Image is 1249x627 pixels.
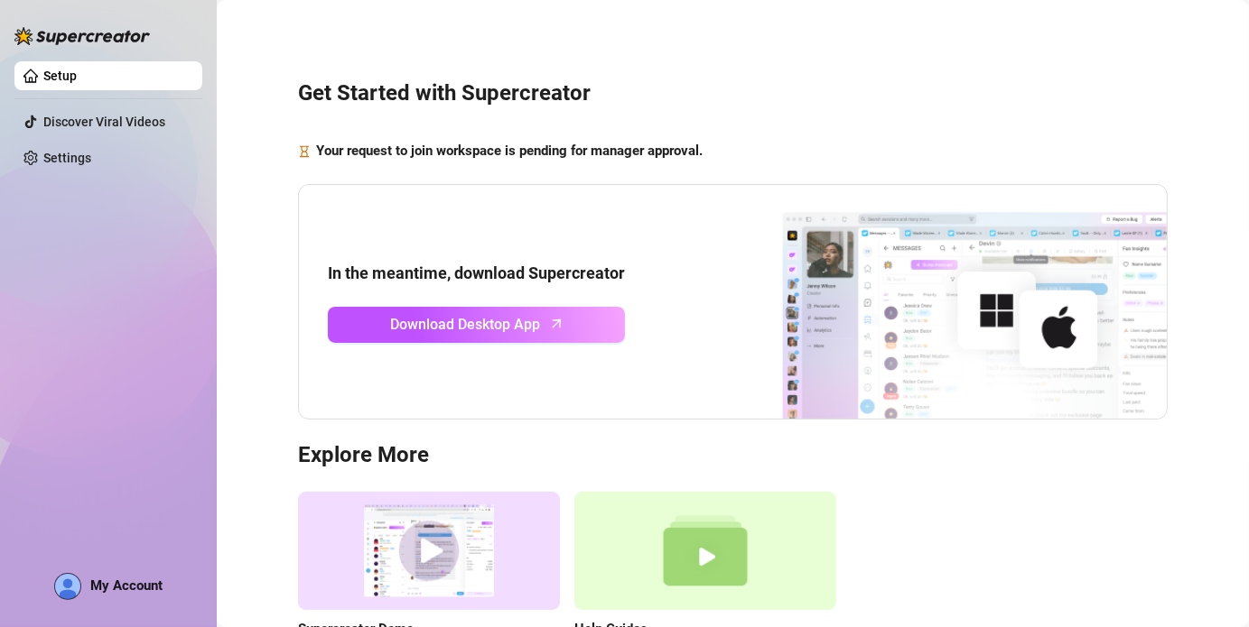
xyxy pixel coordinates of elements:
[298,441,1168,470] h3: Explore More
[298,79,1168,108] h3: Get Started with Supercreator
[574,492,836,610] img: help guides
[14,27,150,45] img: logo-BBDzfeDw.svg
[391,313,541,336] span: Download Desktop App
[316,143,703,159] strong: Your request to join workspace is pending for manager approval.
[328,307,625,343] a: Download Desktop Apparrow-up
[298,141,311,162] span: hourglass
[90,577,163,594] span: My Account
[715,185,1167,420] img: download app
[43,115,165,129] a: Discover Viral Videos
[298,492,560,610] img: supercreator demo
[546,313,567,334] span: arrow-up
[43,69,77,83] a: Setup
[43,151,91,165] a: Settings
[328,263,625,282] strong: In the meantime, download Supercreator
[55,574,80,599] img: ALV-UjWJD_TXLo3FZKWCXimkvj-SOlHAHJ1f3vAviy5oCi2o_SanzIIXCIlZpdmqS6CGkVi6x0UDE3_UpdLamkgRmJ72bk8q4...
